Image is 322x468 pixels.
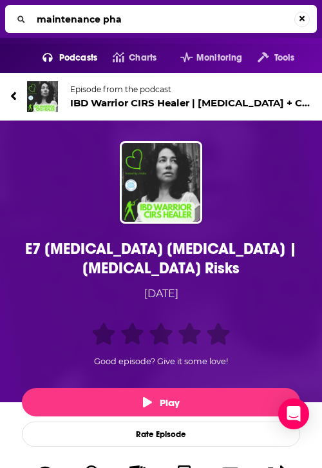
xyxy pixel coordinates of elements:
[70,97,312,109] span: IBD Warrior CIRS Healer | [MEDICAL_DATA] + Chronic Inflammatory Response Syndrome
[196,49,242,67] span: Monitoring
[165,48,243,68] button: open menu
[274,49,295,67] span: Tools
[59,49,97,67] span: Podcasts
[10,81,312,112] a: IBD Warrior CIRS Healer | Inflammatory Bowel Disease + Chronic Inflammatory Response SyndromeEpis...
[70,84,312,94] span: Episode from the podcast
[5,5,317,33] div: Search...
[17,286,305,302] div: [DATE]
[129,49,156,67] span: Charts
[143,396,180,409] span: Play
[27,81,58,112] img: IBD Warrior CIRS Healer | Inflammatory Bowel Disease + Chronic Inflammatory Response Syndrome
[278,398,309,429] div: Open Intercom Messenger
[122,143,200,222] img: E7 Colitis Colonoscopy | Colonoscopy Risks
[242,48,294,68] button: open menu
[22,388,300,416] button: Play
[32,9,294,30] input: Search...
[22,422,300,447] div: Rate Episode
[94,356,228,366] span: Good episode? Give it some love!
[27,48,97,68] button: open menu
[97,48,156,68] a: Charts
